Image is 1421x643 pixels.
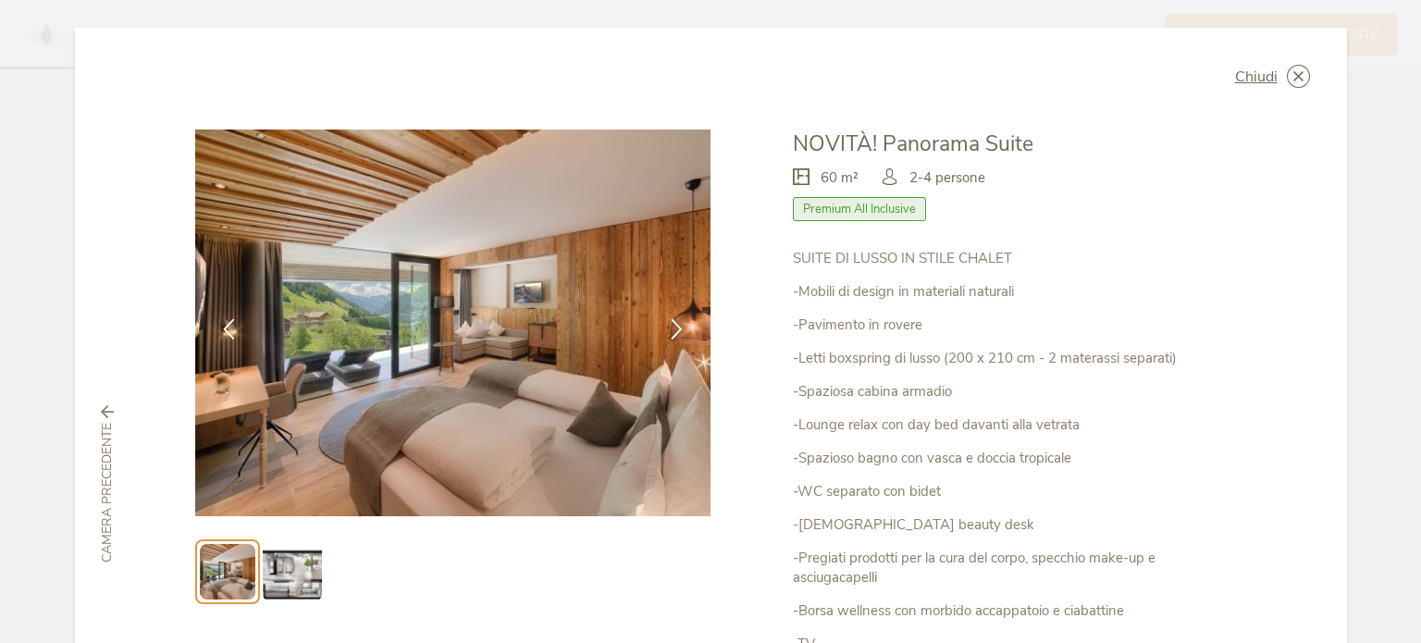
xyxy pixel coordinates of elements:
[263,542,322,601] img: Preview
[195,130,711,516] img: NOVITÀ! Panorama Suite
[1235,69,1278,84] span: Chiudi
[793,197,926,221] span: Premium All Inclusive
[200,544,255,600] img: Preview
[793,515,1226,535] p: -[DEMOGRAPHIC_DATA] beauty desk
[98,423,117,563] span: Camera precedente
[793,482,1226,501] p: -WC separato con bidet
[821,168,859,188] span: 60 m²
[793,249,1226,268] p: SUITE DI LUSSO IN STILE CHALET
[793,601,1226,621] p: -Borsa wellness con morbido accappatoio e ciabattine
[793,282,1226,302] p: -Mobili di design in materiali naturali
[793,382,1226,402] p: -Spaziosa cabina armadio
[793,349,1226,368] p: -Letti boxspring di lusso (200 x 210 cm - 2 materassi separati)
[793,130,1033,158] span: NOVITÀ! Panorama Suite
[793,549,1226,587] p: -Pregiati prodotti per la cura del corpo, specchio make-up e asciugacapelli
[909,168,985,188] span: 2-4 persone
[793,415,1226,435] p: -Lounge relax con day bed davanti alla vetrata
[793,315,1226,335] p: -Pavimento in rovere
[793,449,1226,468] p: -Spazioso bagno con vasca e doccia tropicale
